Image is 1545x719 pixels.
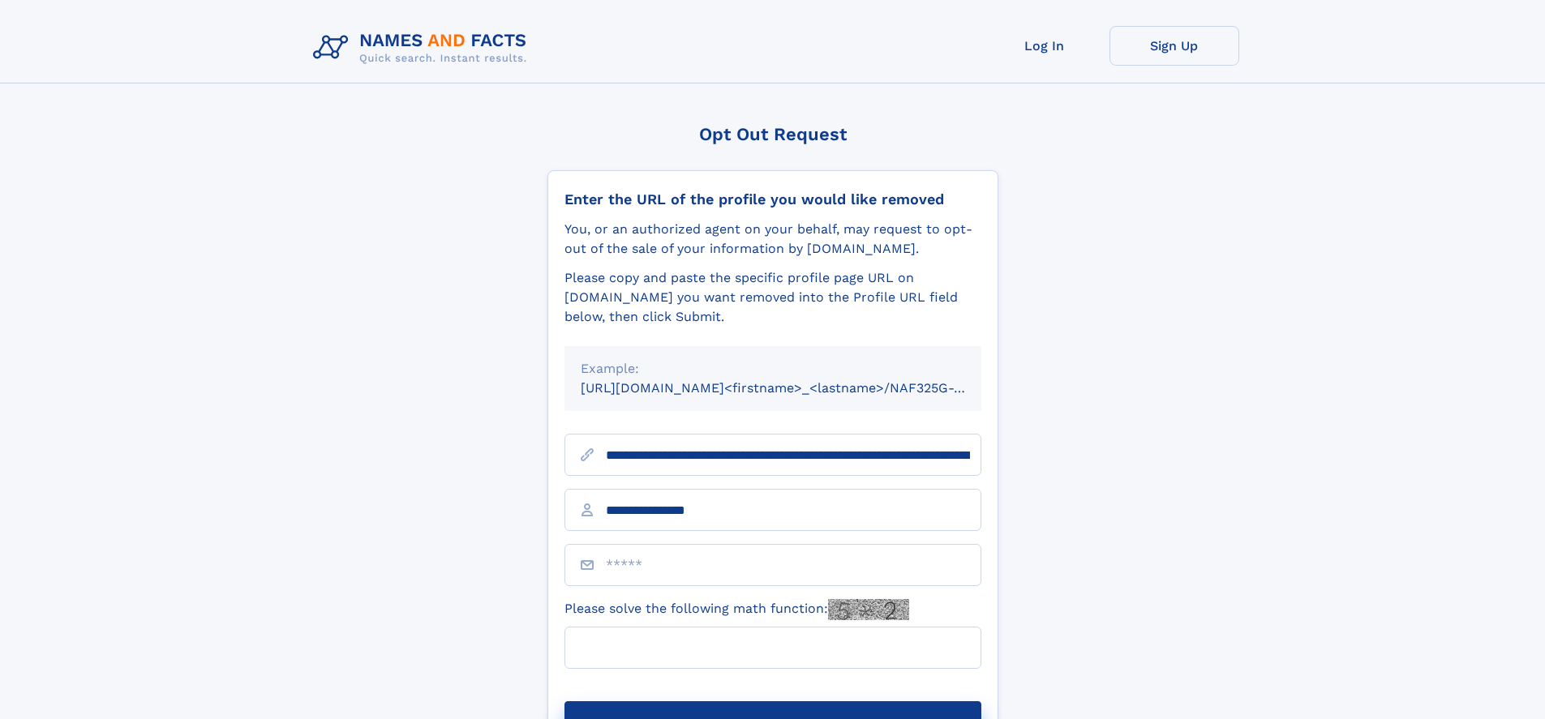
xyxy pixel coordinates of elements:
img: Logo Names and Facts [307,26,540,70]
a: Log In [980,26,1109,66]
small: [URL][DOMAIN_NAME]<firstname>_<lastname>/NAF325G-xxxxxxxx [581,380,1012,396]
div: Please copy and paste the specific profile page URL on [DOMAIN_NAME] you want removed into the Pr... [564,268,981,327]
div: Enter the URL of the profile you would like removed [564,190,981,208]
div: Example: [581,359,965,379]
div: Opt Out Request [547,124,998,144]
a: Sign Up [1109,26,1239,66]
div: You, or an authorized agent on your behalf, may request to opt-out of the sale of your informatio... [564,220,981,259]
label: Please solve the following math function: [564,599,909,620]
